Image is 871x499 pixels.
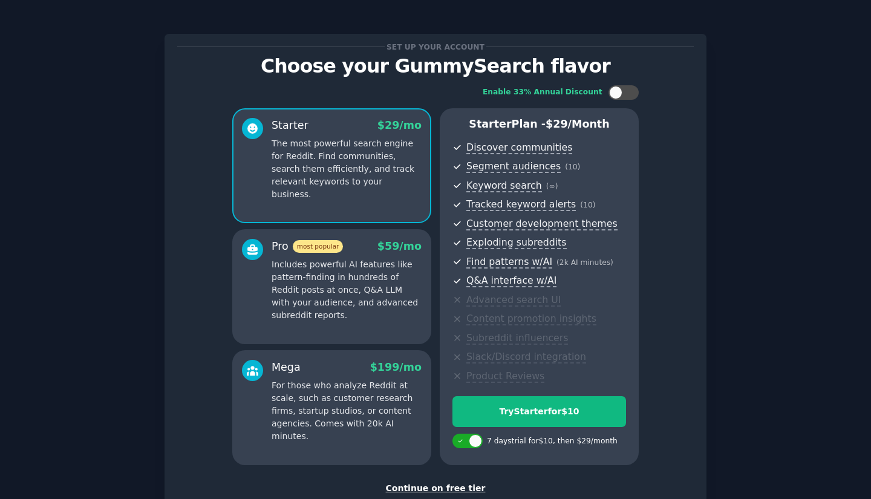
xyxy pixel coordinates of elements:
p: Starter Plan - [452,117,626,132]
p: Choose your GummySearch flavor [177,56,694,77]
span: ( 10 ) [580,201,595,209]
span: Find patterns w/AI [466,256,552,269]
span: Advanced search UI [466,294,561,307]
div: Try Starter for $10 [453,405,625,418]
span: Discover communities [466,142,572,154]
span: $ 29 /month [546,118,610,130]
span: most popular [293,240,344,253]
span: Slack/Discord integration [466,351,586,364]
span: $ 199 /mo [370,361,422,373]
div: Pro [272,239,343,254]
div: Enable 33% Annual Discount [483,87,602,98]
span: Segment audiences [466,160,561,173]
p: The most powerful search engine for Reddit. Find communities, search them efficiently, and track ... [272,137,422,201]
span: Subreddit influencers [466,332,568,345]
span: Tracked keyword alerts [466,198,576,211]
span: $ 59 /mo [377,240,422,252]
span: ( 2k AI minutes ) [556,258,613,267]
p: For those who analyze Reddit at scale, such as customer research firms, startup studios, or conte... [272,379,422,443]
span: Exploding subreddits [466,236,566,249]
span: Customer development themes [466,218,618,230]
button: TryStarterfor$10 [452,396,626,427]
span: Content promotion insights [466,313,596,325]
p: Includes powerful AI features like pattern-finding in hundreds of Reddit posts at once, Q&A LLM w... [272,258,422,322]
span: $ 29 /mo [377,119,422,131]
span: ( 10 ) [565,163,580,171]
div: Mega [272,360,301,375]
div: Starter [272,118,308,133]
span: Product Reviews [466,370,544,383]
span: ( ∞ ) [546,182,558,191]
span: Keyword search [466,180,542,192]
div: Continue on free tier [177,482,694,495]
div: 7 days trial for $10 , then $ 29 /month [487,436,618,447]
span: Set up your account [385,41,487,53]
span: Q&A interface w/AI [466,275,556,287]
